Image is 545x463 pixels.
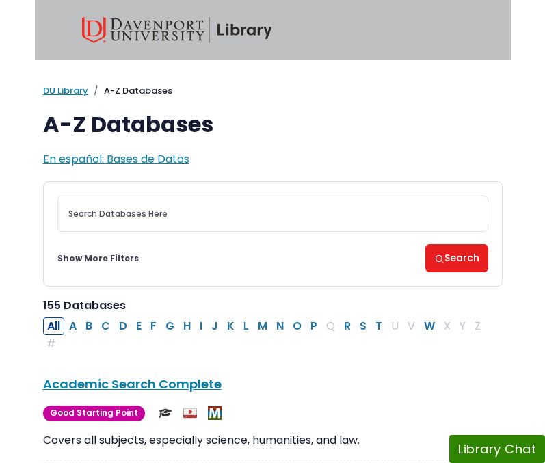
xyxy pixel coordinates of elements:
button: Filter Results D [115,317,131,335]
p: Covers all subjects, especially science, humanities, and law. [43,432,503,449]
button: Filter Results G [161,317,178,335]
button: Filter Results A [65,317,81,335]
button: Filter Results E [132,317,146,335]
a: DU Library [43,84,88,97]
button: Filter Results K [223,317,239,335]
a: Show More Filters [57,252,139,265]
a: Academic Search Complete [43,375,222,393]
img: MeL (Michigan electronic Library) [208,406,222,420]
button: Library Chat [449,435,545,463]
input: Search database by title or keyword [57,196,488,232]
button: Filter Results B [81,317,96,335]
button: Filter Results M [254,317,271,335]
span: Good Starting Point [43,406,145,421]
button: All [43,317,64,335]
button: Filter Results H [179,317,195,335]
button: Filter Results F [146,317,161,335]
button: Filter Results O [289,317,306,335]
div: Alpha-list to filter by first letter of database name [43,318,486,352]
button: Filter Results R [340,317,355,335]
img: Audio & Video [183,406,197,420]
img: Scholarly or Peer Reviewed [159,406,172,420]
img: Davenport University Library [82,17,272,43]
button: Filter Results C [97,317,114,335]
li: A-Z Databases [88,84,172,98]
button: Filter Results W [420,317,439,335]
a: En español: Bases de Datos [43,151,189,167]
button: Filter Results I [196,317,207,335]
h1: A-Z Databases [43,111,503,137]
button: Filter Results T [371,317,386,335]
button: Filter Results N [272,317,288,335]
button: Filter Results S [356,317,371,335]
nav: breadcrumb [43,84,503,98]
span: 155 Databases [43,297,126,313]
button: Filter Results P [306,317,321,335]
button: Search [425,244,488,272]
button: Filter Results J [207,317,222,335]
button: Filter Results L [239,317,253,335]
